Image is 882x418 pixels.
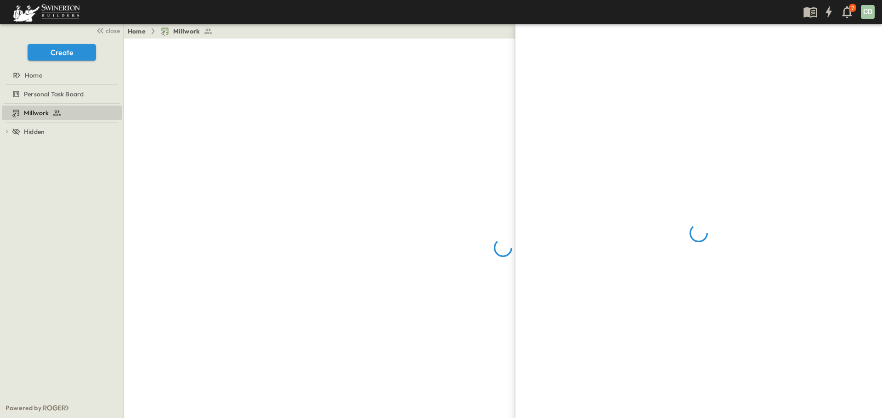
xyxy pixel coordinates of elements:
span: Home [25,71,42,80]
div: CD [861,5,875,19]
span: close [106,26,120,35]
div: test [2,87,122,101]
nav: breadcrumbs [128,27,218,36]
a: Home [128,27,146,36]
span: Millwork [24,108,49,117]
span: Hidden [24,127,45,136]
div: test [2,106,122,120]
span: Personal Task Board [24,89,84,99]
img: 6c363589ada0b36f064d841b69d3a419a338230e66bb0a533688fa5cc3e9e735.png [11,2,82,22]
button: Create [28,44,96,61]
span: Millwork [173,27,200,36]
p: 7 [851,5,854,12]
